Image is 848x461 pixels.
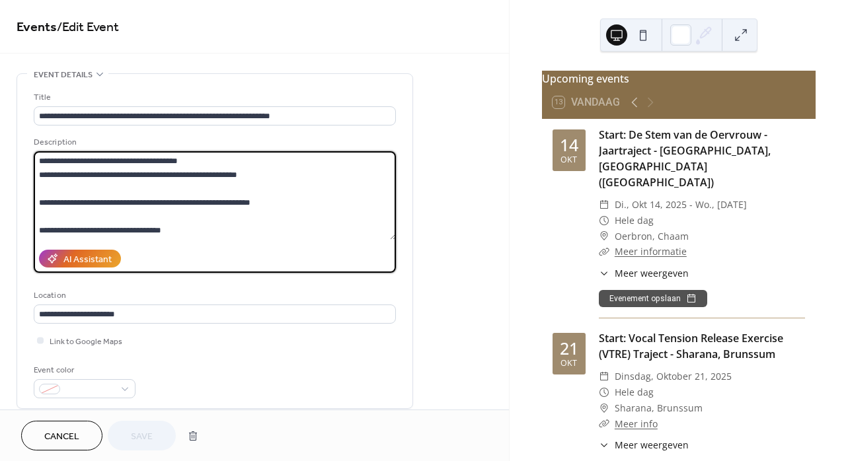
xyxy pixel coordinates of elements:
[34,135,393,149] div: Description
[34,68,93,82] span: Event details
[560,156,577,164] div: okt
[34,363,133,377] div: Event color
[50,335,122,349] span: Link to Google Maps
[560,137,578,153] div: 14
[57,15,119,40] span: / Edit Event
[599,438,609,452] div: ​
[39,250,121,267] button: AI Assistant
[615,213,654,229] span: Hele dag
[542,71,816,87] div: Upcoming events
[615,400,703,416] span: Sharana, Brunssum
[599,400,609,416] div: ​
[599,266,689,280] button: ​Meer weergeven
[615,417,658,430] a: Meer info
[599,244,609,260] div: ​
[560,359,577,368] div: okt
[34,289,393,302] div: Location
[599,266,609,280] div: ​
[615,369,732,384] span: dinsdag, oktober 21, 2025
[34,90,393,104] div: Title
[599,213,609,229] div: ​
[21,421,102,450] button: Cancel
[17,15,57,40] a: Events
[615,197,747,213] span: di., okt 14, 2025 - wo., [DATE]
[615,438,689,452] span: Meer weergeven
[599,331,783,361] a: Start: Vocal Tension Release Exercise (VTRE) Traject - Sharana, Brunssum
[599,290,707,307] button: Evenement opslaan
[63,253,112,267] div: AI Assistant
[599,416,609,432] div: ​
[615,229,689,244] span: Oerbron, Chaam
[615,384,654,400] span: Hele dag
[615,266,689,280] span: Meer weergeven
[599,369,609,384] div: ​
[599,229,609,244] div: ​
[599,127,771,190] a: Start: De Stem van de Oervrouw - Jaartraject - [GEOGRAPHIC_DATA], [GEOGRAPHIC_DATA] ([GEOGRAPHIC_...
[44,430,79,444] span: Cancel
[560,340,578,357] div: 21
[615,245,687,258] a: Meer informatie
[599,438,689,452] button: ​Meer weergeven
[599,197,609,213] div: ​
[599,384,609,400] div: ​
